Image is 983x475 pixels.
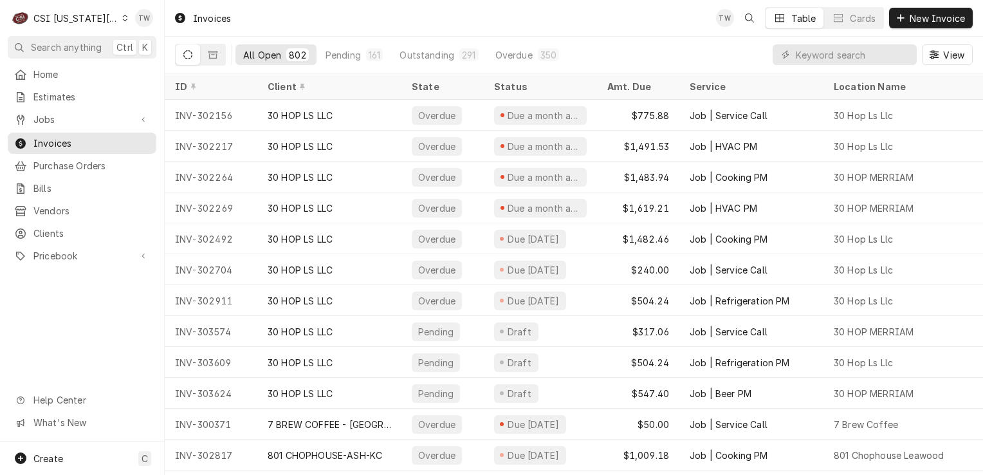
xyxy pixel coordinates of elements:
div: 801 CHOPHOUSE-ASH-KC [268,449,382,462]
div: $547.40 [597,378,679,409]
div: $1,491.53 [597,131,679,162]
span: Create [33,453,63,464]
div: 30 Hop Ls Llc [834,232,893,246]
div: Overdue [417,109,457,122]
a: Estimates [8,86,156,107]
div: 350 [540,48,556,62]
div: 30 HOP LS LLC [268,325,333,339]
div: CSI [US_STATE][GEOGRAPHIC_DATA] [33,12,118,25]
span: Vendors [33,204,150,218]
a: Go to Pricebook [8,245,156,266]
div: Draft [506,325,533,339]
div: INV-303609 [165,347,257,378]
div: 802 [289,48,306,62]
div: ID [175,80,244,93]
span: K [142,41,148,54]
div: INV-302269 [165,192,257,223]
div: 30 HOP LS LLC [268,263,333,277]
div: 30 HOP LS LLC [268,356,333,369]
div: Client [268,80,389,93]
div: TW [716,9,734,27]
div: $1,619.21 [597,192,679,223]
div: Status [494,80,584,93]
div: $1,483.94 [597,162,679,192]
div: Due [DATE] [506,263,561,277]
div: Job | Service Call [690,325,767,339]
div: Job | Cooking PM [690,449,768,462]
div: Job | Service Call [690,263,767,277]
div: Due [DATE] [506,294,561,308]
div: Job | Beer PM [690,387,751,400]
div: Job | Service Call [690,109,767,122]
div: TW [135,9,153,27]
div: State [412,80,473,93]
a: Home [8,64,156,85]
div: 30 HOP LS LLC [268,201,333,215]
div: INV-302817 [165,440,257,470]
div: Overdue [417,140,457,153]
span: View [941,48,967,62]
span: Invoices [33,136,150,150]
div: Overdue [417,171,457,184]
div: Due [DATE] [506,418,561,431]
div: 30 HOP MERRIAM [834,387,914,400]
div: $1,482.46 [597,223,679,254]
div: Overdue [417,418,457,431]
div: Overdue [417,232,457,246]
div: INV-302156 [165,100,257,131]
span: Clients [33,227,150,240]
span: New Invoice [907,12,968,25]
a: Go to What's New [8,412,156,433]
div: 291 [462,48,475,62]
div: INV-302217 [165,131,257,162]
div: Overdue [417,263,457,277]
div: C [12,9,30,27]
div: 30 HOP LS LLC [268,171,333,184]
div: Due a month ago [506,171,582,184]
div: Tori Warrick's Avatar [716,9,734,27]
div: Job | Cooking PM [690,171,768,184]
span: Search anything [31,41,102,54]
div: CSI Kansas City's Avatar [12,9,30,27]
span: What's New [33,416,149,429]
div: INV-302911 [165,285,257,316]
div: Draft [506,387,533,400]
a: Bills [8,178,156,199]
div: 30 HOP LS LLC [268,294,333,308]
div: $50.00 [597,409,679,440]
div: Job | HVAC PM [690,201,757,215]
span: Pricebook [33,249,131,263]
button: View [922,44,973,65]
div: 30 HOP LS LLC [268,387,333,400]
div: Pending [417,387,455,400]
div: Amt. Due [607,80,666,93]
div: Service [690,80,811,93]
div: INV-303624 [165,378,257,409]
div: INV-300371 [165,409,257,440]
div: 801 Chophouse Leawood [834,449,944,462]
div: 30 HOP LS LLC [268,109,333,122]
button: Search anythingCtrlK [8,36,156,59]
div: Pending [417,325,455,339]
div: Job | HVAC PM [690,140,757,153]
div: $775.88 [597,100,679,131]
div: 30 Hop Ls Llc [834,109,893,122]
div: INV-302264 [165,162,257,192]
a: Go to Jobs [8,109,156,130]
div: All Open [243,48,281,62]
span: Ctrl [116,41,133,54]
div: Overdue [417,201,457,215]
span: Estimates [33,90,150,104]
button: New Invoice [889,8,973,28]
a: Vendors [8,200,156,221]
div: Job | Service Call [690,418,767,431]
div: 30 Hop Ls Llc [834,356,893,369]
div: Due a month ago [506,140,582,153]
div: $240.00 [597,254,679,285]
span: Help Center [33,393,149,407]
div: Due [DATE] [506,449,561,462]
div: Overdue [495,48,533,62]
div: 30 HOP LS LLC [268,232,333,246]
div: $317.06 [597,316,679,347]
div: Draft [506,356,533,369]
